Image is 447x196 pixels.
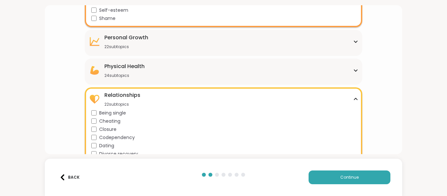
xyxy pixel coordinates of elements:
span: Closure [99,126,116,133]
span: Shame [99,15,116,22]
div: 22 subtopics [104,102,140,107]
div: Personal Growth [104,34,148,42]
div: Back [60,174,80,180]
button: Continue [309,170,390,184]
span: Dating [99,142,114,149]
div: 22 subtopics [104,44,148,49]
span: Continue [340,174,359,180]
div: 24 subtopics [104,73,145,78]
button: Back [57,170,83,184]
span: Cheating [99,118,120,125]
div: Relationships [104,91,140,99]
span: Being single [99,110,126,116]
span: Divorce recovery [99,151,138,157]
div: Physical Health [104,62,145,70]
span: Codependency [99,134,135,141]
span: Self-esteem [99,7,128,14]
